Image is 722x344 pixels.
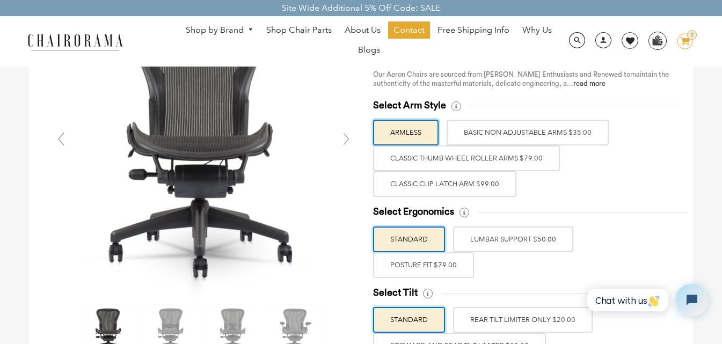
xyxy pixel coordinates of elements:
span: Why Us [522,25,552,36]
a: Shop by Brand [180,22,259,39]
label: REAR TILT LIMITER ONLY $20.00 [453,307,593,333]
span: Select Ergonomics [373,206,454,218]
a: Herman Miller Classic Aeron Chair | Black | Size C - chairorama [50,138,357,149]
label: Classic Thumb Wheel Roller Arms $79.00 [373,145,560,171]
label: Classic Clip Latch Arm $99.00 [373,171,516,197]
label: LUMBAR SUPPORT $50.00 [453,226,573,252]
a: Free Shipping Info [432,21,515,39]
span: Contact [393,25,425,36]
label: STANDARD [373,226,445,252]
span: Select Arm Style [373,99,446,112]
span: Our Aeron Chairs are sourced from [PERSON_NAME] Enthusiasts and Renewed to [373,71,630,78]
a: Why Us [517,21,557,39]
span: Select Tilt [373,287,418,299]
a: Blogs [353,41,385,58]
iframe: Tidio Chat [575,275,717,325]
a: read more [573,80,606,87]
label: STANDARD [373,307,445,333]
div: 2 [687,30,697,40]
a: Contact [388,21,430,39]
span: Blogs [358,45,380,56]
label: ARMLESS [373,120,439,145]
img: chairorama [21,32,129,51]
a: Shop Chair Parts [261,21,337,39]
nav: DesktopNavigation [174,21,563,61]
span: Free Shipping Info [437,25,509,36]
a: About Us [339,21,386,39]
label: POSTURE FIT $79.00 [373,252,474,278]
span: About Us [345,25,381,36]
img: WhatsApp_Image_2024-07-12_at_16.23.01.webp [649,32,666,48]
span: Shop Chair Parts [266,25,332,36]
a: 2 [669,33,693,49]
label: BASIC NON ADJUSTABLE ARMS $35.00 [447,120,609,145]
